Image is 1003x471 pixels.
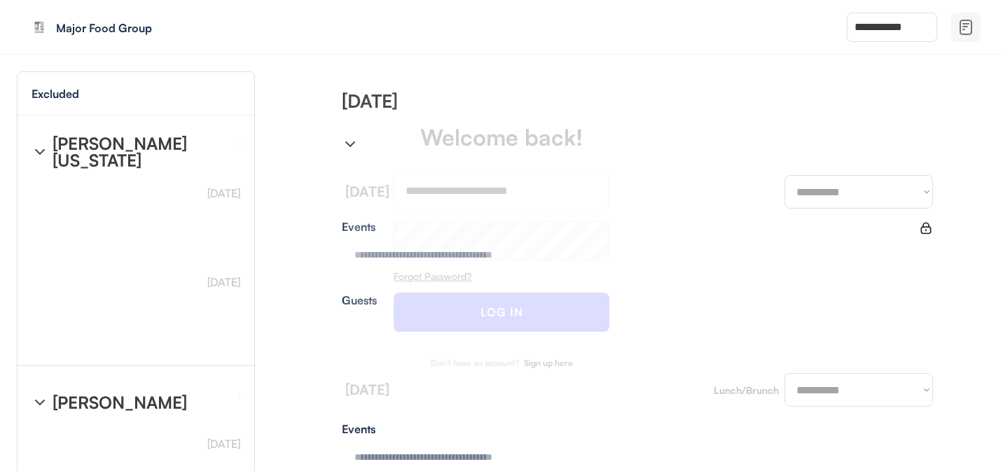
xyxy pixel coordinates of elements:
[524,358,573,368] strong: Sign up here
[394,270,471,282] u: Forgot Password?
[420,126,583,148] div: Welcome back!
[431,359,519,367] div: Don't have an account?
[394,293,609,332] button: LOG IN
[478,94,526,104] img: yH5BAEAAAAALAAAAAABAAEAAAIBRAA7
